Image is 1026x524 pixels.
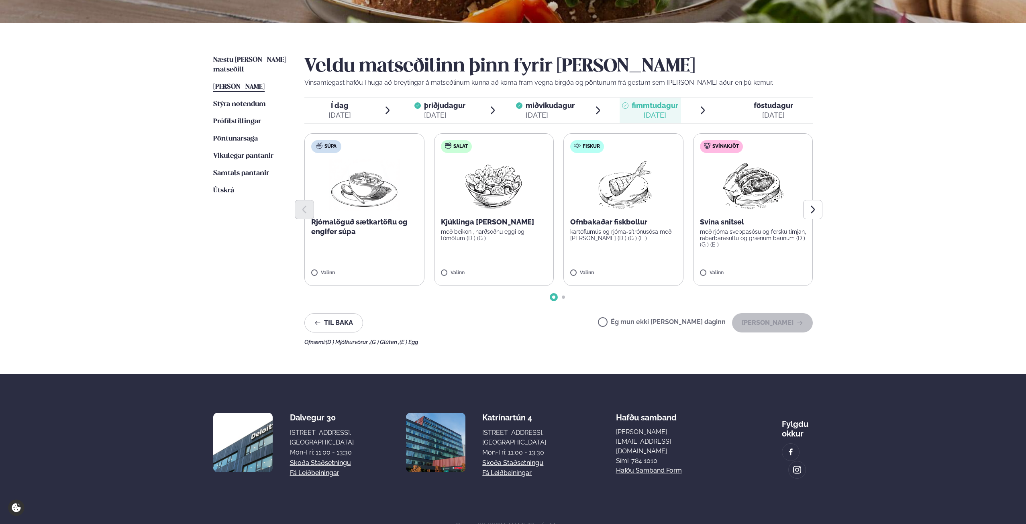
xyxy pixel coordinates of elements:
h2: Veldu matseðilinn þinn fyrir [PERSON_NAME] [304,55,813,78]
div: [STREET_ADDRESS], [GEOGRAPHIC_DATA] [482,428,546,447]
div: Katrínartún 4 [482,413,546,422]
button: Til baka [304,313,363,332]
img: image alt [213,413,273,472]
a: Stýra notendum [213,100,266,109]
p: með beikoni, harðsoðnu eggi og tómötum (D ) (G ) [441,228,547,241]
img: image alt [406,413,465,472]
button: [PERSON_NAME] [732,313,813,332]
button: Previous slide [295,200,314,219]
div: Mon-Fri: 11:00 - 13:30 [482,448,546,457]
a: Pöntunarsaga [213,134,258,144]
button: Next slide [803,200,822,219]
span: þriðjudagur [424,101,465,110]
span: föstudagur [754,101,793,110]
img: pork.svg [704,143,710,149]
div: [DATE] [424,110,465,120]
span: Í dag [328,101,351,110]
span: Útskrá [213,187,234,194]
img: image alt [786,448,795,457]
div: [DATE] [754,110,793,120]
div: Fylgdu okkur [782,413,813,438]
span: (D ) Mjólkurvörur , [326,339,370,345]
span: Svínakjöt [712,143,739,150]
a: Fá leiðbeiningar [482,468,532,478]
a: Skoða staðsetningu [290,458,351,468]
span: (E ) Egg [400,339,418,345]
a: Skoða staðsetningu [482,458,543,468]
span: Næstu [PERSON_NAME] matseðill [213,57,286,73]
img: Salad.png [458,159,529,211]
span: Súpa [324,143,337,150]
span: Stýra notendum [213,101,266,108]
a: image alt [782,444,799,461]
a: Samtals pantanir [213,169,269,178]
a: Vikulegar pantanir [213,151,273,161]
span: Hafðu samband [616,406,677,422]
div: Mon-Fri: 11:00 - 13:30 [290,448,354,457]
img: Pork-Meat.png [717,159,788,211]
span: (G ) Glúten , [370,339,400,345]
p: Svína snitsel [700,217,806,227]
span: Go to slide 2 [562,296,565,299]
div: Ofnæmi: [304,339,813,345]
img: soup.svg [316,143,322,149]
div: [DATE] [632,110,678,120]
p: Ofnbakaðar fiskbollur [570,217,677,227]
p: Sími: 784 1010 [616,456,712,466]
p: Vinsamlegast hafðu í huga að breytingar á matseðlinum kunna að koma fram vegna birgða og pöntunum... [304,78,813,88]
span: Vikulegar pantanir [213,153,273,159]
span: [PERSON_NAME] [213,84,265,90]
div: [DATE] [526,110,575,120]
span: Pöntunarsaga [213,135,258,142]
a: Útskrá [213,186,234,196]
span: miðvikudagur [526,101,575,110]
div: Dalvegur 30 [290,413,354,422]
span: fimmtudagur [632,101,678,110]
img: Fish.png [588,159,659,211]
span: Samtals pantanir [213,170,269,177]
img: fish.svg [574,143,581,149]
a: Hafðu samband form [616,466,682,475]
span: Fiskur [583,143,600,150]
img: Soup.png [329,159,400,211]
a: Næstu [PERSON_NAME] matseðill [213,55,288,75]
span: Salat [453,143,468,150]
p: Rjómalöguð sætkartöflu og engifer súpa [311,217,418,237]
span: Prófílstillingar [213,118,261,125]
a: [PERSON_NAME] [213,82,265,92]
a: Cookie settings [8,500,24,516]
p: kartöflumús og rjóma-sítrónusósa með [PERSON_NAME] (D ) (G ) (E ) [570,228,677,241]
a: image alt [789,461,806,478]
p: með rjóma sveppasósu og fersku timjan, rabarbarasultu og grænum baunum (D ) (G ) (E ) [700,228,806,248]
div: [STREET_ADDRESS], [GEOGRAPHIC_DATA] [290,428,354,447]
img: salad.svg [445,143,451,149]
p: Kjúklinga [PERSON_NAME] [441,217,547,227]
a: Prófílstillingar [213,117,261,126]
a: Fá leiðbeiningar [290,468,339,478]
span: Go to slide 1 [552,296,555,299]
img: image alt [793,465,802,475]
div: [DATE] [328,110,351,120]
a: [PERSON_NAME][EMAIL_ADDRESS][DOMAIN_NAME] [616,427,712,456]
